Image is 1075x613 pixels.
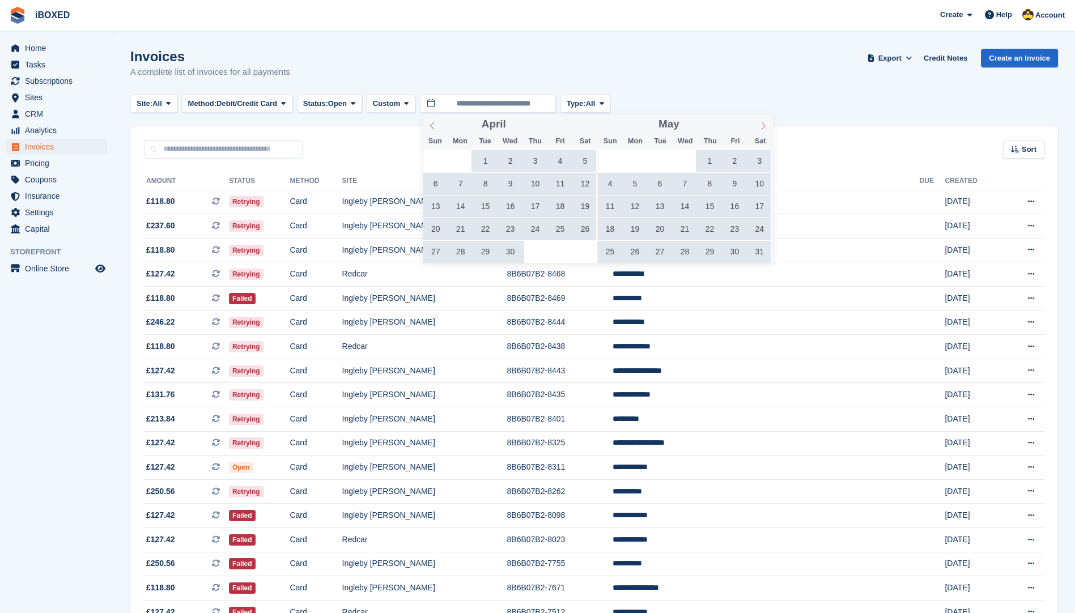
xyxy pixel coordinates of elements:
[699,218,721,240] span: May 22, 2025
[674,195,696,218] span: May 14, 2025
[749,150,771,172] span: May 3, 2025
[6,106,107,122] a: menu
[506,118,542,130] input: Year
[574,150,596,172] span: April 5, 2025
[674,218,696,240] span: May 21, 2025
[945,431,1002,456] td: [DATE]
[945,287,1002,311] td: [DATE]
[130,49,290,64] h1: Invoices
[449,173,471,195] span: April 7, 2025
[945,172,1002,190] th: Created
[599,173,621,195] span: May 4, 2025
[146,195,175,207] span: £118.80
[188,98,217,109] span: Method:
[724,218,746,240] span: May 23, 2025
[10,246,113,258] span: Storefront
[507,504,613,528] td: 8B6B07B2-8098
[130,66,290,79] p: A complete list of invoices for all payments
[182,95,292,113] button: Method: Debit/Credit Card
[524,195,546,218] span: April 17, 2025
[290,407,342,432] td: Card
[229,437,264,449] span: Retrying
[229,341,264,352] span: Retrying
[146,534,175,546] span: £127.42
[424,241,447,263] span: April 27, 2025
[749,241,771,263] span: May 31, 2025
[290,359,342,383] td: Card
[25,90,93,105] span: Sites
[749,195,771,218] span: May 17, 2025
[229,172,290,190] th: Status
[522,138,547,145] span: Thu
[996,9,1012,20] span: Help
[25,106,93,122] span: CRM
[25,57,93,73] span: Tasks
[25,261,93,276] span: Online Store
[549,218,571,240] span: April 25, 2025
[498,138,522,145] span: Wed
[290,431,342,456] td: Card
[342,262,507,287] td: Redcar
[673,138,698,145] span: Wed
[6,155,107,171] a: menu
[146,365,175,377] span: £127.42
[229,558,256,569] span: Failed
[146,316,175,328] span: £246.22
[945,238,1002,262] td: [DATE]
[152,98,162,109] span: All
[303,98,328,109] span: Status:
[679,118,715,130] input: Year
[367,95,415,113] button: Custom
[146,244,175,256] span: £118.80
[449,241,471,263] span: April 28, 2025
[94,262,107,275] a: Preview store
[945,479,1002,504] td: [DATE]
[25,205,93,220] span: Settings
[981,49,1058,67] a: Create an Invoice
[940,9,963,20] span: Create
[699,150,721,172] span: May 1, 2025
[290,310,342,335] td: Card
[25,188,93,204] span: Insurance
[290,383,342,407] td: Card
[229,462,253,473] span: Open
[6,57,107,73] a: menu
[698,138,723,145] span: Thu
[549,195,571,218] span: April 18, 2025
[146,437,175,449] span: £127.42
[674,241,696,263] span: May 28, 2025
[9,7,26,24] img: stora-icon-8386f47178a22dfd0bd8f6a31ec36ba5ce8667c1dd55bd0f319d3a0aa187defe.svg
[31,6,74,24] a: iBOXED
[25,221,93,237] span: Capital
[724,173,746,195] span: May 9, 2025
[229,534,256,546] span: Failed
[749,218,771,240] span: May 24, 2025
[342,310,507,335] td: Ingleby [PERSON_NAME]
[945,456,1002,480] td: [DATE]
[25,155,93,171] span: Pricing
[507,479,613,504] td: 8B6B07B2-8262
[229,269,264,280] span: Retrying
[560,95,610,113] button: Type: All
[724,195,746,218] span: May 16, 2025
[290,528,342,552] td: Card
[482,119,506,130] span: April
[25,172,93,188] span: Coupons
[146,461,175,473] span: £127.42
[144,172,229,190] th: Amount
[229,196,264,207] span: Retrying
[624,173,646,195] span: May 5, 2025
[6,122,107,138] a: menu
[424,173,447,195] span: April 6, 2025
[290,190,342,214] td: Card
[749,173,771,195] span: May 10, 2025
[290,172,342,190] th: Method
[216,98,277,109] span: Debit/Credit Card
[624,195,646,218] span: May 12, 2025
[342,214,507,239] td: Ingleby [PERSON_NAME]
[448,138,473,145] span: Mon
[229,510,256,521] span: Failed
[6,221,107,237] a: menu
[507,310,613,335] td: 8B6B07B2-8444
[6,73,107,89] a: menu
